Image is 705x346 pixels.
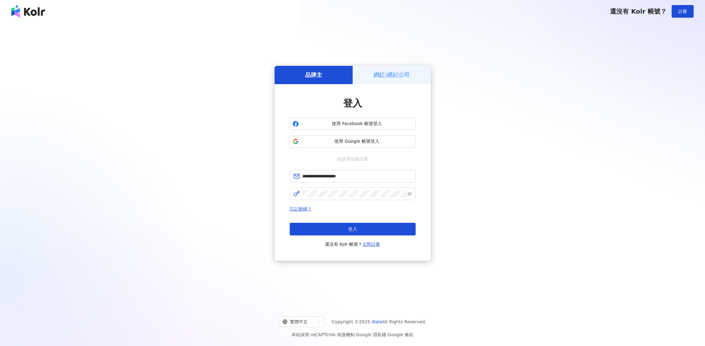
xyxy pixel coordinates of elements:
img: logo [11,5,45,18]
button: 使用 Facebook 帳號登入 [290,118,416,130]
a: 立即註冊 [362,242,380,247]
span: 使用 Google 帳號登入 [301,138,413,145]
div: 繁體中文 [282,317,315,327]
span: 使用 Facebook 帳號登入 [301,121,413,127]
a: Google 條款 [388,332,413,337]
a: Google 隱私權 [356,332,386,337]
button: 登入 [290,223,416,235]
span: | [386,332,388,337]
span: 註冊 [678,9,687,14]
span: 還沒有 Kolr 帳號？ [325,240,380,248]
span: eye-invisible [407,192,412,196]
a: 忘記密碼？ [290,206,312,211]
a: iKala [372,319,382,324]
h5: 品牌主 [305,71,322,79]
span: Copyright © 2025 All Rights Reserved. [332,318,426,326]
span: 登入 [348,227,357,232]
span: 登入 [343,98,362,109]
button: 使用 Google 帳號登入 [290,135,416,148]
button: 註冊 [672,5,694,18]
h5: 網紅/經紀公司 [373,71,410,79]
span: 還沒有 Kolr 帳號？ [610,8,667,15]
span: | [355,332,356,337]
span: 或使用信箱註冊 [333,155,372,162]
span: 本站採用 reCAPTCHA 保護機制 [292,331,413,338]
